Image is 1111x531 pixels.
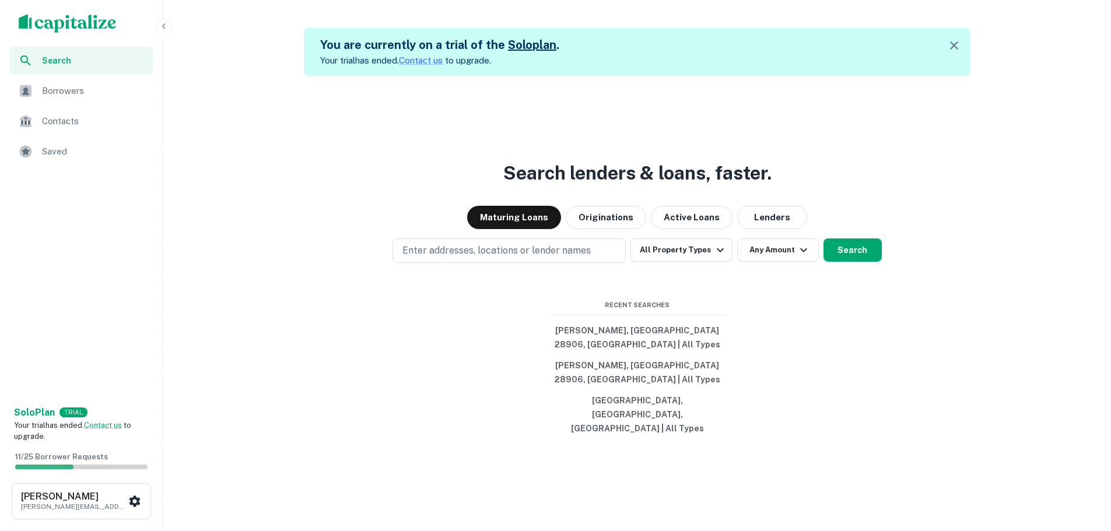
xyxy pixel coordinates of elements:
[14,421,131,441] span: Your trial has ended. to upgrade.
[508,38,556,52] a: Soloplan
[1053,438,1111,494] iframe: Chat Widget
[320,54,559,68] p: Your trial has ended. to upgrade.
[503,159,772,187] h3: Search lenders & loans, faster.
[9,107,153,135] a: Contacts
[823,238,882,262] button: Search
[42,54,146,67] span: Search
[84,421,122,430] a: Contact us
[19,14,117,33] img: capitalize-logo.png
[9,47,153,75] a: Search
[59,407,87,417] div: TRIAL
[550,355,725,390] button: [PERSON_NAME], [GEOGRAPHIC_DATA] 28906, [GEOGRAPHIC_DATA] | All Types
[467,206,561,229] button: Maturing Loans
[42,114,146,128] span: Contacts
[630,238,732,262] button: All Property Types
[42,145,146,159] span: Saved
[21,501,126,512] p: [PERSON_NAME][EMAIL_ADDRESS][DOMAIN_NAME]
[392,238,626,263] button: Enter addresses, locations or lender names
[42,84,146,98] span: Borrowers
[566,206,646,229] button: Originations
[399,55,443,65] a: Contact us
[737,238,819,262] button: Any Amount
[550,390,725,439] button: [GEOGRAPHIC_DATA], [GEOGRAPHIC_DATA], [GEOGRAPHIC_DATA] | All Types
[21,492,126,501] h6: [PERSON_NAME]
[550,300,725,310] span: Recent Searches
[15,452,108,461] span: 11 / 25 Borrower Requests
[550,320,725,355] button: [PERSON_NAME], [GEOGRAPHIC_DATA] 28906, [GEOGRAPHIC_DATA] | All Types
[14,406,55,420] a: SoloPlan
[12,483,151,519] button: [PERSON_NAME][PERSON_NAME][EMAIL_ADDRESS][DOMAIN_NAME]
[651,206,733,229] button: Active Loans
[9,138,153,166] a: Saved
[320,36,559,54] h5: You are currently on a trial of the .
[9,77,153,105] a: Borrowers
[402,244,591,258] p: Enter addresses, locations or lender names
[14,407,55,418] strong: Solo Plan
[737,206,807,229] button: Lenders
